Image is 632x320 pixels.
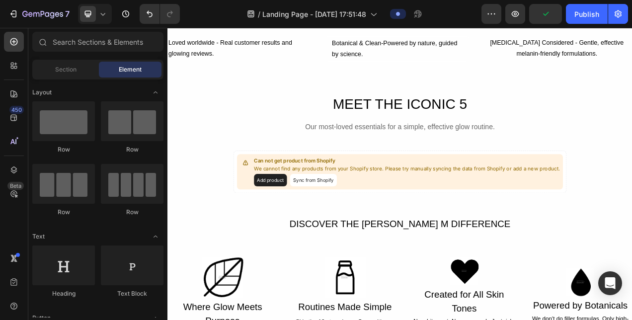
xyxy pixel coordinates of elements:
div: Heading [32,289,95,298]
input: Search Sections & Elements [32,32,163,52]
div: Row [101,208,163,217]
span: Section [55,65,77,74]
div: Our most-loved essentials for a simple, effective glow routine. [175,120,421,134]
iframe: Design area [167,28,632,320]
div: Row [32,208,95,217]
span: Landing Page - [DATE] 17:51:48 [262,9,366,19]
span: Toggle open [148,84,163,100]
div: [MEDICAL_DATA] Considered - Gentle, effective melanin-friendly formulations. [403,11,596,42]
h2: MEET THE ICONIC 5 [175,83,421,112]
div: Undo/Redo [140,4,180,24]
button: Sync from Shopify [157,187,217,203]
button: Add product [111,187,153,203]
div: 450 [9,106,24,114]
span: Text [32,232,45,241]
p: Can not get product from Shopify [111,166,503,176]
div: Open Intercom Messenger [598,271,622,295]
button: 7 [4,4,74,24]
div: Publish [574,9,599,19]
span: Layout [32,88,52,97]
p: 7 [65,8,70,20]
div: Row [32,145,95,154]
p: We cannot find any products from your Shopify store. Please try manually syncing the data from Sh... [111,176,503,186]
button: Publish [566,4,608,24]
span: Element [119,65,142,74]
div: Row [101,145,163,154]
span: Toggle open [148,229,163,244]
span: / [258,9,260,19]
div: Text Block [101,289,163,298]
div: Beta [7,182,24,190]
